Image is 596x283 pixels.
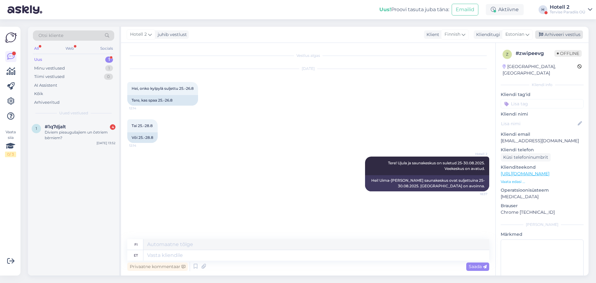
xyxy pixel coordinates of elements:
a: [URL][DOMAIN_NAME] [501,171,549,176]
div: Kõik [34,91,43,97]
div: Arhiveeritud [34,99,60,106]
div: Tiimi vestlused [34,74,65,80]
div: Hei! Uima-[PERSON_NAME] saunakeskus ovat suljettuina 25-30.08.2025. [GEOGRAPHIC_DATA] on avoinna. [365,175,489,191]
input: Lisa tag [501,99,584,108]
span: 12:14 [129,106,152,111]
span: 18:37 [464,192,487,196]
p: Kliendi tag'id [501,91,584,98]
span: z [506,52,508,57]
div: Arhiveeri vestlus [535,30,583,39]
div: Klient [424,31,439,38]
span: Saada [469,264,487,269]
div: juhib vestlust [155,31,187,38]
p: Kliendi telefon [501,147,584,153]
div: Diviem pieaugušajiem un četriem bērniem? [45,130,115,141]
span: Tere! Ujula ja saunakeskus on suletud 25-30.08.2025. Veekeskus on avatud. [388,161,486,171]
div: 1 [105,65,113,71]
div: Vestlus algas [127,53,489,58]
div: Socials [99,44,114,52]
span: Hotell 2 [464,152,487,156]
p: Brauser [501,203,584,209]
div: # zwipeevg [516,50,554,57]
div: 1 [105,57,113,63]
span: Uued vestlused [59,110,88,116]
span: 12:14 [129,143,152,148]
a: Hotell 2Tervise Paradiis OÜ [550,5,592,15]
div: et [134,250,138,261]
div: Privaatne kommentaar [127,262,188,271]
div: [PERSON_NAME] [501,222,584,227]
div: Web [64,44,75,52]
span: 1 [36,126,37,131]
div: H [539,5,547,14]
p: Vaata edasi ... [501,179,584,185]
div: Tervise Paradiis OÜ [550,10,585,15]
div: Hotell 2 [550,5,585,10]
p: Klienditeekond [501,164,584,171]
p: [EMAIL_ADDRESS][DOMAIN_NAME] [501,138,584,144]
div: All [33,44,40,52]
span: Offline [554,50,582,57]
img: Askly Logo [5,32,17,43]
b: Uus! [379,7,391,12]
button: Emailid [452,4,478,16]
p: Kliendi email [501,131,584,138]
div: 0 [104,74,113,80]
div: 4 [110,124,115,130]
div: AI Assistent [34,82,57,89]
div: Vaata siia [5,129,16,157]
span: Hotell 2 [130,31,147,38]
p: [MEDICAL_DATA] [501,194,584,200]
div: Tere, kas spaa 25.-26.8 [127,95,198,106]
input: Lisa nimi [501,120,576,127]
p: Kliendi nimi [501,111,584,117]
span: Finnish [445,31,460,38]
span: Estonian [505,31,524,38]
div: [DATE] 13:52 [97,141,115,145]
div: 0 / 3 [5,152,16,157]
div: Minu vestlused [34,65,65,71]
span: #1q7djalt [45,124,66,130]
div: [DATE] [127,66,489,71]
div: Või 25.-28.8 [127,132,158,143]
p: Märkmed [501,231,584,238]
p: Chrome [TECHNICAL_ID] [501,209,584,216]
div: fi [134,239,138,250]
div: Klienditugi [474,31,500,38]
div: Küsi telefoninumbrit [501,153,551,162]
span: Tai 25.-28.8 [132,123,153,128]
div: Kliendi info [501,82,584,88]
div: [GEOGRAPHIC_DATA], [GEOGRAPHIC_DATA] [503,63,577,76]
span: Otsi kliente [38,32,63,39]
p: Operatsioonisüsteem [501,187,584,194]
div: Aktiivne [486,4,524,15]
div: Uus [34,57,42,63]
span: Hei, onko kylpylä suljettu 25.-26.8 [132,86,194,91]
div: Proovi tasuta juba täna: [379,6,449,13]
